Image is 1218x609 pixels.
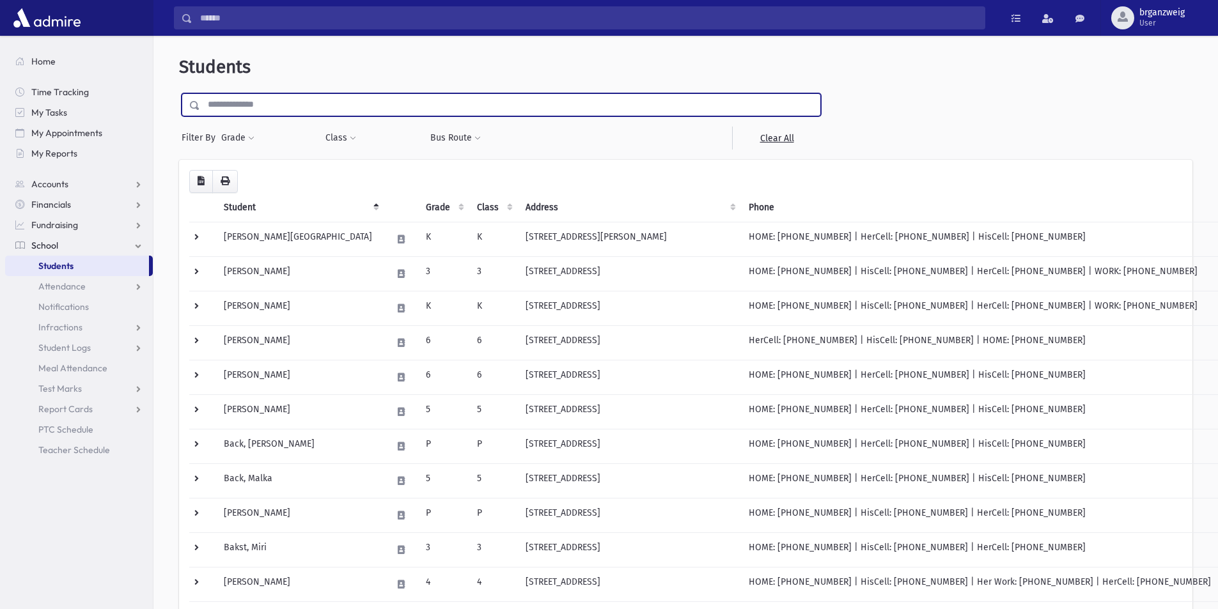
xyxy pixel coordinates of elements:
a: Student Logs [5,337,153,358]
span: Filter By [182,131,221,144]
a: My Tasks [5,102,153,123]
span: Students [179,56,251,77]
td: [PERSON_NAME] [216,394,384,429]
img: AdmirePro [10,5,84,31]
td: [STREET_ADDRESS] [518,429,741,463]
span: Accounts [31,178,68,190]
td: [PERSON_NAME] [216,325,384,360]
td: [STREET_ADDRESS] [518,532,741,567]
td: 6 [469,325,518,360]
a: Home [5,51,153,72]
td: [STREET_ADDRESS] [518,394,741,429]
td: [PERSON_NAME][GEOGRAPHIC_DATA] [216,222,384,256]
a: Fundraising [5,215,153,235]
span: PTC Schedule [38,424,93,435]
span: Financials [31,199,71,210]
a: Meal Attendance [5,358,153,378]
a: Attendance [5,276,153,297]
a: Report Cards [5,399,153,419]
td: Back, [PERSON_NAME] [216,429,384,463]
td: 5 [418,463,469,498]
span: brganzweig [1139,8,1185,18]
td: P [418,429,469,463]
td: [STREET_ADDRESS] [518,256,741,291]
span: Infractions [38,321,82,333]
td: [PERSON_NAME] [216,291,384,325]
td: 3 [418,256,469,291]
a: Accounts [5,174,153,194]
td: [STREET_ADDRESS] [518,291,741,325]
td: [PERSON_NAME] [216,256,384,291]
td: P [469,498,518,532]
td: K [418,291,469,325]
td: [PERSON_NAME] [216,567,384,601]
td: P [418,498,469,532]
td: 3 [418,532,469,567]
span: Time Tracking [31,86,89,98]
a: School [5,235,153,256]
a: Students [5,256,149,276]
a: Notifications [5,297,153,317]
a: Test Marks [5,378,153,399]
th: Address: activate to sort column ascending [518,193,741,222]
a: My Reports [5,143,153,164]
th: Grade: activate to sort column ascending [418,193,469,222]
button: Grade [221,127,255,150]
td: K [469,222,518,256]
a: PTC Schedule [5,419,153,440]
td: K [469,291,518,325]
button: CSV [189,170,213,193]
td: K [418,222,469,256]
td: [STREET_ADDRESS] [518,325,741,360]
span: Home [31,56,56,67]
td: 5 [418,394,469,429]
th: Class: activate to sort column ascending [469,193,518,222]
button: Class [325,127,357,150]
td: [PERSON_NAME] [216,498,384,532]
button: Print [212,170,238,193]
span: Teacher Schedule [38,444,110,456]
span: User [1139,18,1185,28]
td: 3 [469,256,518,291]
span: School [31,240,58,251]
td: 3 [469,532,518,567]
td: Back, Malka [216,463,384,498]
span: Attendance [38,281,86,292]
th: Student: activate to sort column descending [216,193,384,222]
input: Search [192,6,985,29]
a: Teacher Schedule [5,440,153,460]
a: Financials [5,194,153,215]
a: My Appointments [5,123,153,143]
span: Student Logs [38,342,91,353]
td: [STREET_ADDRESS][PERSON_NAME] [518,222,741,256]
a: Time Tracking [5,82,153,102]
button: Bus Route [430,127,481,150]
td: 5 [469,394,518,429]
span: Students [38,260,74,272]
td: 6 [469,360,518,394]
span: My Tasks [31,107,67,118]
td: 5 [469,463,518,498]
td: P [469,429,518,463]
td: Bakst, Miri [216,532,384,567]
span: Notifications [38,301,89,312]
td: 4 [469,567,518,601]
span: My Appointments [31,127,102,139]
td: [STREET_ADDRESS] [518,463,741,498]
span: Meal Attendance [38,362,107,374]
span: Fundraising [31,219,78,231]
td: 4 [418,567,469,601]
a: Clear All [732,127,821,150]
span: My Reports [31,148,77,159]
td: [PERSON_NAME] [216,360,384,394]
span: Test Marks [38,383,82,394]
td: 6 [418,325,469,360]
td: [STREET_ADDRESS] [518,567,741,601]
td: [STREET_ADDRESS] [518,360,741,394]
a: Infractions [5,317,153,337]
td: 6 [418,360,469,394]
span: Report Cards [38,403,93,415]
td: [STREET_ADDRESS] [518,498,741,532]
